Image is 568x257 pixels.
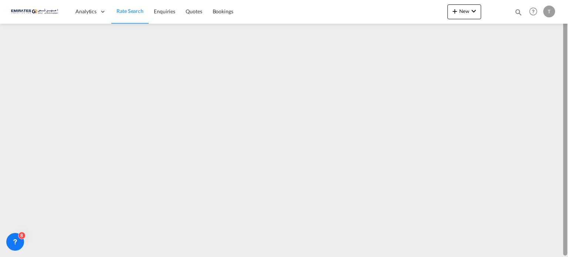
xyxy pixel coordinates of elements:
md-icon: icon-chevron-down [469,7,478,16]
span: Quotes [186,8,202,14]
md-icon: icon-magnify [514,8,523,16]
span: Bookings [213,8,233,14]
span: Enquiries [154,8,175,14]
div: icon-magnify [514,8,523,19]
button: icon-plus 400-fgNewicon-chevron-down [447,4,481,19]
div: T [543,6,555,17]
md-icon: icon-plus 400-fg [450,7,459,16]
span: New [450,8,478,14]
img: c67187802a5a11ec94275b5db69a26e6.png [11,3,61,20]
span: Help [527,5,540,18]
span: Analytics [75,8,97,15]
span: Rate Search [116,8,143,14]
div: Help [527,5,543,18]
